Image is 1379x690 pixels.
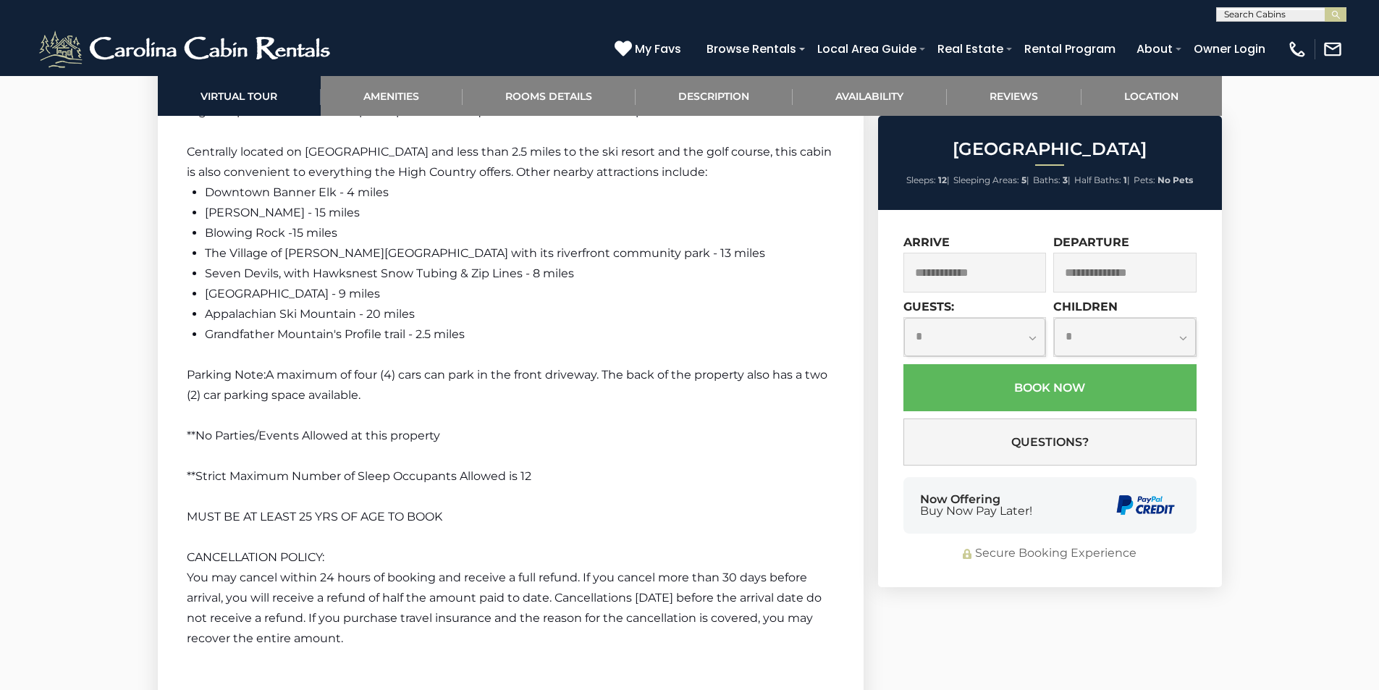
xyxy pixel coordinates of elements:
img: White-1-2.png [36,28,337,71]
a: Location [1081,76,1222,116]
span: My Favs [635,40,681,58]
li: | [906,171,950,190]
span: Parking Note: [187,368,266,382]
button: Book Now [903,364,1197,411]
a: Local Area Guide [810,36,924,62]
span: [GEOGRAPHIC_DATA] - 9 miles [205,287,380,300]
a: Real Estate [930,36,1011,62]
span: Half Baths: [1074,174,1121,185]
img: mail-regular-white.png [1323,39,1343,59]
a: Amenities [321,76,463,116]
strong: 1 [1123,174,1127,185]
strong: 3 [1063,174,1068,185]
span: Downtown Banner Elk - 4 miles [205,185,389,199]
li: | [953,171,1029,190]
a: Description [636,76,793,116]
span: A maximum of four (4) cars can park in the front driveway. The back of the property also has a tw... [187,368,827,402]
a: Owner Login [1186,36,1273,62]
a: Rooms Details [463,76,636,116]
div: Now Offering [920,494,1032,517]
span: The Village of [PERSON_NAME][GEOGRAPHIC_DATA] with its riverfront community park - 13 miles [205,246,765,260]
span: **No Parties/Events Allowed at this property [187,429,440,442]
span: You may cancel within 24 hours of booking and receive a full refund. If you cancel more than 30 d... [187,571,822,645]
a: Reviews [947,76,1081,116]
a: Availability [793,76,947,116]
span: Centrally located on [GEOGRAPHIC_DATA] and less than 2.5 miles to the ski resort and the golf cou... [187,145,832,179]
a: Browse Rentals [699,36,804,62]
span: [PERSON_NAME] - 15 miles [205,206,360,219]
a: Rental Program [1017,36,1123,62]
li: | [1033,171,1071,190]
a: Virtual Tour [158,76,321,116]
span: Blowing Rock -15 miles [205,226,337,240]
strong: No Pets [1157,174,1193,185]
label: Arrive [903,235,950,249]
label: Children [1053,300,1118,314]
li: | [1074,171,1130,190]
span: Baths: [1033,174,1060,185]
img: phone-regular-white.png [1287,39,1307,59]
label: Departure [1053,235,1129,249]
span: CANCELLATION POLICY: [187,550,324,564]
span: Sleeps: [906,174,936,185]
label: Guests: [903,300,954,314]
a: My Favs [615,40,685,59]
span: MUST BE AT LEAST 25 YRS OF AGE TO BOOK [187,510,442,523]
a: About [1129,36,1180,62]
strong: 5 [1021,174,1026,185]
span: Seven Devils, with Hawksnest Snow Tubing & Zip Lines - 8 miles [205,266,574,280]
span: Sleeping Areas: [953,174,1019,185]
div: Secure Booking Experience [903,545,1197,562]
strong: 12 [938,174,947,185]
span: **Strict Maximum Number of Sleep Occupants Allowed is 12 [187,469,531,483]
button: Questions? [903,418,1197,466]
span: Pets: [1134,174,1155,185]
span: Grandfather Mountain's Profile trail - 2.5 miles [205,327,465,341]
h2: [GEOGRAPHIC_DATA] [882,140,1218,159]
span: Appalachian Ski Mountain - 20 miles [205,307,415,321]
span: Buy Now Pay Later! [920,505,1032,517]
